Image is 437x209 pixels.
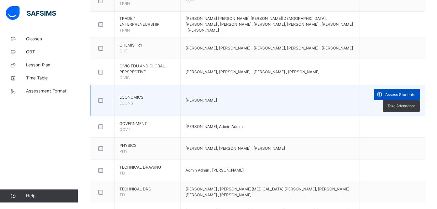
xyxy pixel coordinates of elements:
[119,121,175,127] span: GOVERNMENT
[388,103,415,109] span: Take Attendance
[185,69,320,74] span: [PERSON_NAME], [PERSON_NAME] , [PERSON_NAME] , [PERSON_NAME]
[119,49,128,53] span: CHE
[119,1,130,6] span: TR/IN
[26,88,78,94] span: Assessment Format
[185,98,217,103] span: [PERSON_NAME]
[26,36,78,42] span: Classes
[26,193,78,199] span: Help
[119,28,130,33] span: TR/IN
[119,149,128,154] span: PHY
[185,46,353,50] span: [PERSON_NAME], [PERSON_NAME] , [PERSON_NAME], [PERSON_NAME] , [PERSON_NAME]
[119,94,175,100] span: ECONOMICS
[26,62,78,68] span: Lesson Plan
[119,42,175,48] span: CHEMISTRY
[185,16,353,33] span: [PERSON_NAME] [PERSON_NAME] [PERSON_NAME][DEMOGRAPHIC_DATA], [PERSON_NAME] , [PERSON_NAME], [PERS...
[185,124,243,129] span: [PERSON_NAME], Admin Admin
[185,168,244,173] span: Admin Admin , [PERSON_NAME]
[119,171,125,175] span: TD
[119,164,175,170] span: TECHNICAL DRAWING
[26,49,78,55] span: CBT
[119,63,175,75] span: CIVIC EDU AND GLOBAL PERSPECTIVE
[385,92,415,98] span: Assess Students
[119,127,130,132] span: GOVT
[185,146,285,151] span: [PERSON_NAME], [PERSON_NAME] , [PERSON_NAME]
[119,143,175,148] span: PHYSICS
[119,101,133,105] span: ECONS
[119,186,175,192] span: TECHNICAL DRG
[119,192,125,197] span: TD
[119,16,175,27] span: TRADE / ENTERPRENEURSHIP
[26,75,78,81] span: Time Table
[119,75,130,80] span: CIVIC
[6,6,56,20] img: safsims
[185,187,350,197] span: [PERSON_NAME] , [PERSON_NAME][MEDICAL_DATA] [PERSON_NAME], [PERSON_NAME], [PERSON_NAME] , [PERSON...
